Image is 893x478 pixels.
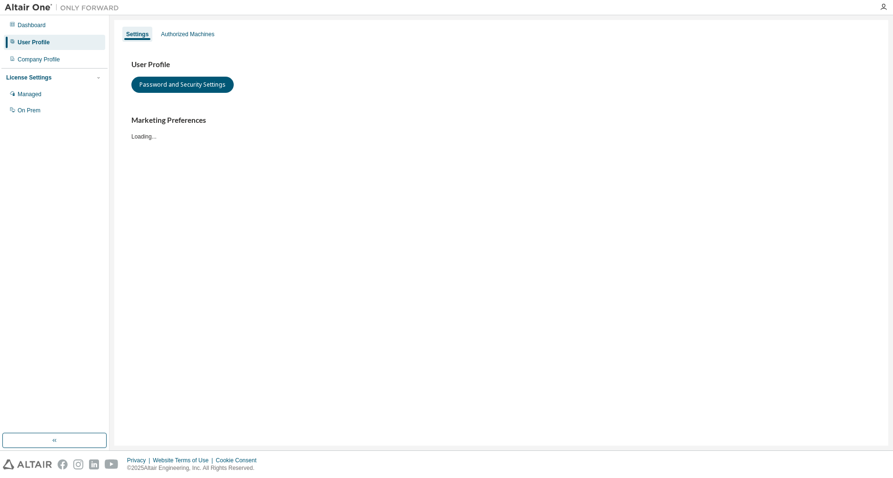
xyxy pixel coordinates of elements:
[5,3,124,12] img: Altair One
[105,459,119,469] img: youtube.svg
[18,39,50,46] div: User Profile
[131,77,234,93] button: Password and Security Settings
[6,74,51,81] div: License Settings
[127,464,262,472] p: © 2025 Altair Engineering, Inc. All Rights Reserved.
[18,21,46,29] div: Dashboard
[131,60,871,70] h3: User Profile
[126,30,149,38] div: Settings
[89,459,99,469] img: linkedin.svg
[127,457,153,464] div: Privacy
[18,56,60,63] div: Company Profile
[153,457,216,464] div: Website Terms of Use
[216,457,262,464] div: Cookie Consent
[161,30,214,38] div: Authorized Machines
[18,90,41,98] div: Managed
[73,459,83,469] img: instagram.svg
[3,459,52,469] img: altair_logo.svg
[58,459,68,469] img: facebook.svg
[131,116,871,125] h3: Marketing Preferences
[131,116,871,140] div: Loading...
[18,107,40,114] div: On Prem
